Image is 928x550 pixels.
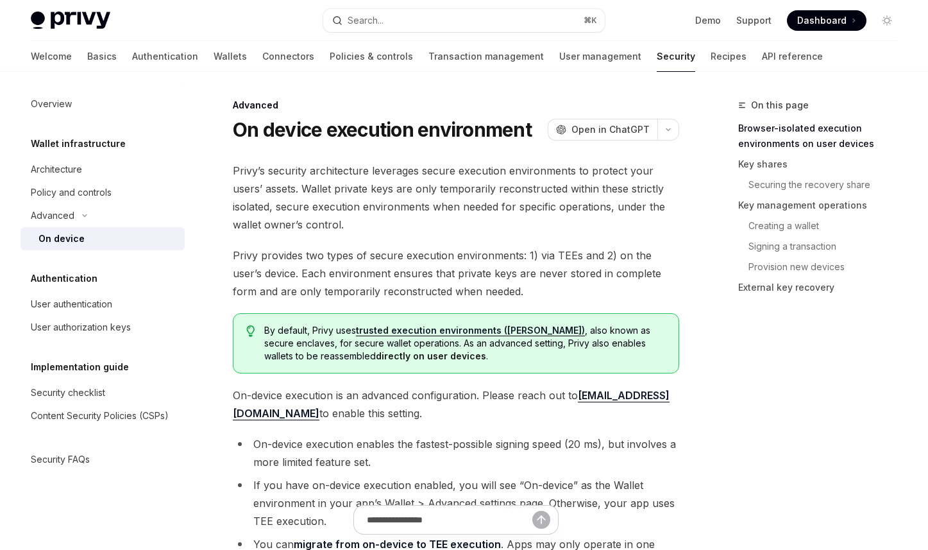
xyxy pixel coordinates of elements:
[38,231,85,246] div: On device
[233,162,679,234] span: Privy’s security architecture leverages secure execution environments to protect your users’ asse...
[233,386,679,422] span: On-device execution is an advanced configuration. Please reach out to to enable this setting.
[738,118,907,154] a: Browser-isolated execution environments on user devices
[21,381,185,404] a: Security checklist
[762,41,823,72] a: API reference
[31,385,105,400] div: Security checklist
[695,14,721,27] a: Demo
[532,511,550,529] button: Send message
[132,41,198,72] a: Authentication
[711,41,747,72] a: Recipes
[787,10,866,31] a: Dashboard
[21,227,185,250] a: On device
[31,136,126,151] h5: Wallet infrastructure
[738,195,907,216] a: Key management operations
[31,296,112,312] div: User authentication
[31,185,112,200] div: Policy and controls
[797,14,847,27] span: Dashboard
[428,41,544,72] a: Transaction management
[21,181,185,204] a: Policy and controls
[548,119,657,141] button: Open in ChatGPT
[657,41,695,72] a: Security
[87,41,117,72] a: Basics
[738,154,907,175] a: Key shares
[246,325,255,337] svg: Tip
[31,271,97,286] h5: Authentication
[323,9,605,32] button: Search...⌘K
[31,12,110,30] img: light logo
[330,41,413,72] a: Policies & controls
[748,216,907,236] a: Creating a wallet
[738,277,907,298] a: External key recovery
[356,325,585,336] a: trusted execution environments ([PERSON_NAME])
[21,316,185,339] a: User authorization keys
[21,448,185,471] a: Security FAQs
[571,123,650,136] span: Open in ChatGPT
[31,408,169,424] div: Content Security Policies (CSPs)
[31,41,72,72] a: Welcome
[877,10,897,31] button: Toggle dark mode
[376,350,486,361] strong: directly on user devices
[21,404,185,427] a: Content Security Policies (CSPs)
[31,96,72,112] div: Overview
[559,41,641,72] a: User management
[233,118,532,141] h1: On device execution environment
[21,92,185,116] a: Overview
[214,41,247,72] a: Wallets
[264,324,666,363] span: By default, Privy uses , also known as secure enclaves, for secure wallet operations. As an advan...
[262,41,314,72] a: Connectors
[233,435,679,471] li: On-device execution enables the fastest-possible signing speed (20 ms), but involves a more limit...
[21,293,185,316] a: User authentication
[736,14,772,27] a: Support
[751,98,809,113] span: On this page
[31,359,129,375] h5: Implementation guide
[348,13,384,28] div: Search...
[21,158,185,181] a: Architecture
[584,15,597,26] span: ⌘ K
[233,476,679,530] li: If you have on-device execution enabled, you will see “On-device” as the Wallet environment in yo...
[233,99,679,112] div: Advanced
[31,208,74,223] div: Advanced
[233,246,679,300] span: Privy provides two types of secure execution environments: 1) via TEEs and 2) on the user’s devic...
[31,452,90,467] div: Security FAQs
[748,236,907,257] a: Signing a transaction
[31,162,82,177] div: Architecture
[31,320,131,335] div: User authorization keys
[748,175,907,195] a: Securing the recovery share
[748,257,907,277] a: Provision new devices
